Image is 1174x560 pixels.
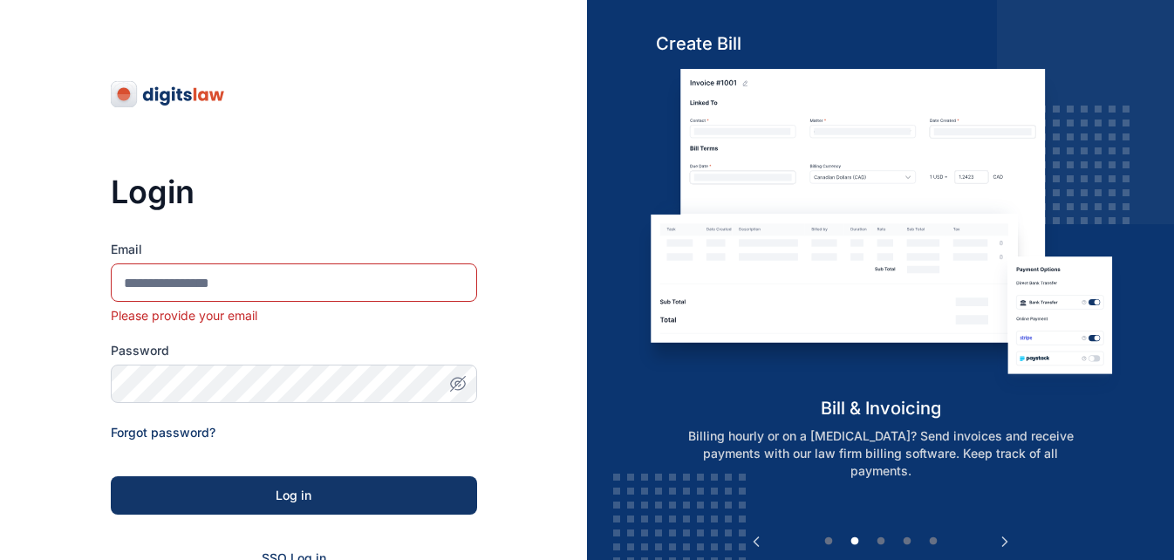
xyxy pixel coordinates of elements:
a: Forgot password? [111,425,215,440]
button: 5 [925,533,942,550]
button: 2 [846,533,863,550]
div: Log in [139,487,449,504]
h3: Login [111,174,477,209]
button: Previous [747,533,765,550]
button: 3 [872,533,890,550]
h5: Create Bill [638,31,1123,56]
p: Billing hourly or on a [MEDICAL_DATA]? Send invoices and receive payments with our law firm billi... [658,427,1104,480]
img: digitslaw-logo [111,80,226,108]
button: Next [996,533,1014,550]
button: 1 [820,533,837,550]
button: 4 [898,533,916,550]
img: bill-and-invoicin [638,69,1123,396]
h5: bill & invoicing [638,396,1123,420]
label: Email [111,241,477,258]
label: Password [111,342,477,359]
button: Log in [111,476,477,515]
div: Please provide your email [111,307,477,324]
